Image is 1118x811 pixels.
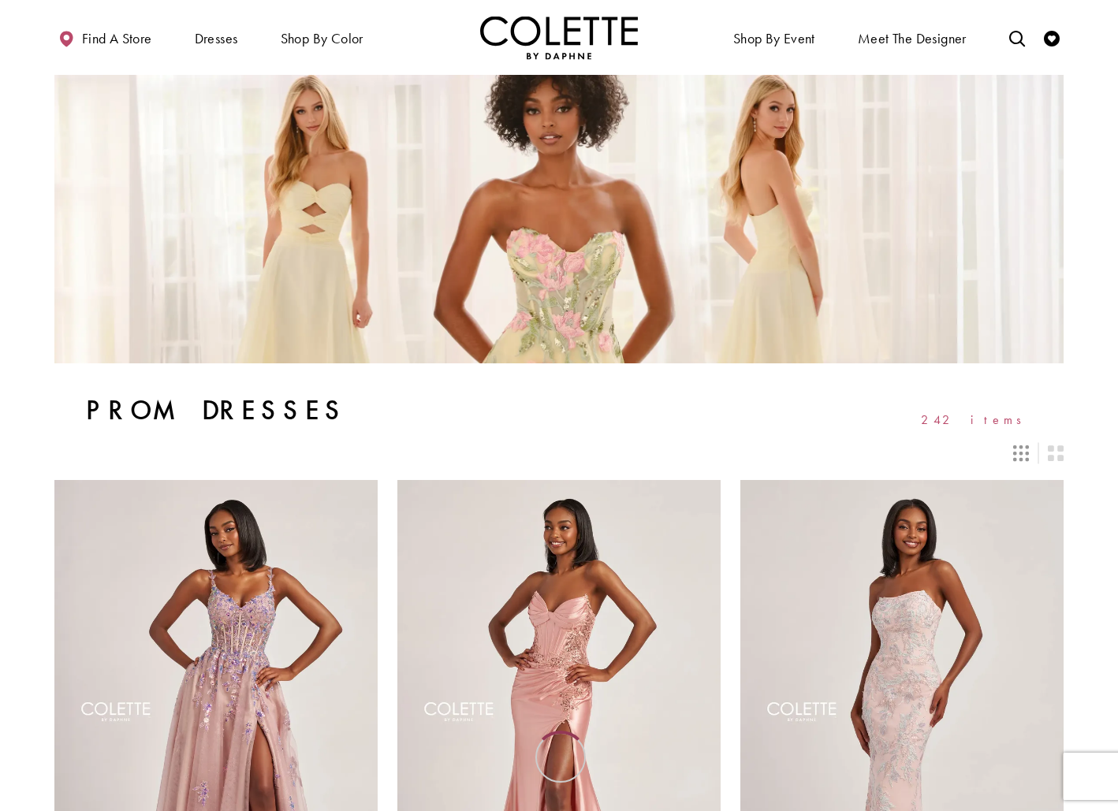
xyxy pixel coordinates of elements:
[729,16,819,59] span: Shop By Event
[281,31,363,47] span: Shop by color
[191,16,242,59] span: Dresses
[86,395,347,426] h1: Prom Dresses
[54,16,155,59] a: Find a store
[1048,445,1064,461] span: Switch layout to 2 columns
[480,16,638,59] a: Visit Home Page
[858,31,967,47] span: Meet the designer
[1005,16,1029,59] a: Toggle search
[1040,16,1064,59] a: Check Wishlist
[277,16,367,59] span: Shop by color
[854,16,971,59] a: Meet the designer
[921,413,1032,426] span: 242 items
[1013,445,1029,461] span: Switch layout to 3 columns
[45,436,1073,471] div: Layout Controls
[733,31,815,47] span: Shop By Event
[480,16,638,59] img: Colette by Daphne
[82,31,152,47] span: Find a store
[195,31,238,47] span: Dresses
